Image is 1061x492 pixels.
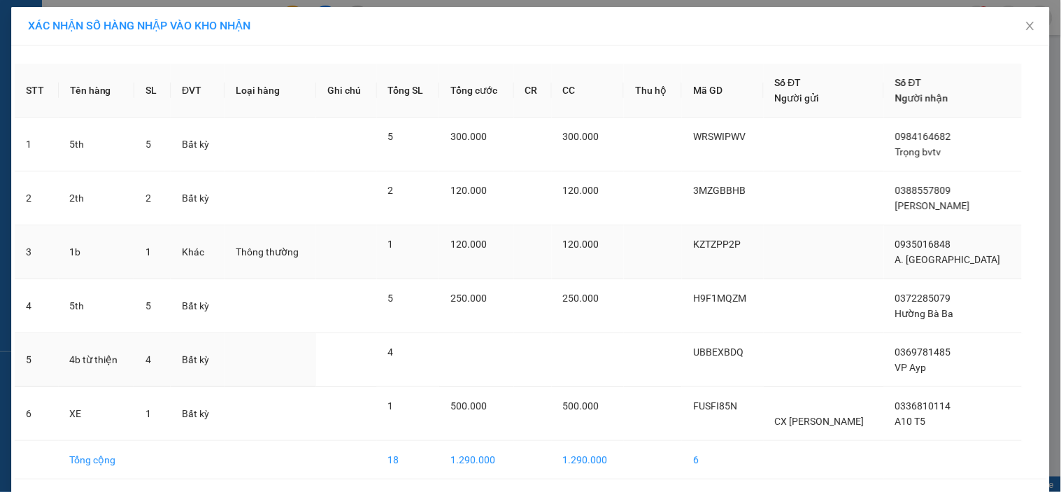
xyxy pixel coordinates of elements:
[171,333,225,387] td: Bất kỳ
[895,346,951,358] span: 0369781485
[125,53,152,70] span: Gửi:
[682,441,763,479] td: 6
[563,185,599,196] span: 120.000
[388,239,394,250] span: 1
[145,192,151,204] span: 2
[15,333,59,387] td: 5
[563,293,599,304] span: 250.000
[439,441,514,479] td: 1.290.000
[552,441,625,479] td: 1.290.000
[388,400,394,412] span: 1
[693,400,737,412] span: FUSFI85N
[171,171,225,225] td: Bất kỳ
[895,77,922,88] span: Số ĐT
[59,441,135,479] td: Tổng cộng
[15,225,59,279] td: 3
[125,76,175,93] span: AyunPa
[171,387,225,441] td: Bất kỳ
[624,64,682,118] th: Thu hộ
[171,279,225,333] td: Bất kỳ
[225,225,317,279] td: Thông thường
[28,19,250,32] span: XÁC NHẬN SỐ HÀNG NHẬP VÀO KHO NHẬN
[439,64,514,118] th: Tổng cước
[225,64,317,118] th: Loại hàng
[895,92,948,104] span: Người nhận
[171,225,225,279] td: Khác
[693,239,741,250] span: KZTZPP2P
[125,97,254,121] span: 1TH+1HỒ SƠ
[171,64,225,118] th: ĐVT
[552,64,625,118] th: CC
[6,43,78,65] h2: 7AW9BDZR
[693,346,743,358] span: UBBEXBDQ
[59,225,135,279] td: 1b
[316,64,376,118] th: Ghi chú
[15,118,59,171] td: 1
[59,333,135,387] td: 4b từ thiện
[388,293,394,304] span: 5
[145,139,151,150] span: 5
[693,131,746,142] span: WRSWIPWV
[125,38,176,48] span: [DATE] 10:11
[514,64,552,118] th: CR
[450,131,487,142] span: 300.000
[145,246,151,258] span: 1
[377,64,439,118] th: Tổng SL
[388,185,394,196] span: 2
[450,185,487,196] span: 120.000
[895,293,951,304] span: 0372285079
[895,254,1001,265] span: A. [GEOGRAPHIC_DATA]
[775,92,820,104] span: Người gửi
[450,400,487,412] span: 500.000
[563,400,599,412] span: 500.000
[895,362,927,373] span: VP Ayp
[15,279,59,333] td: 4
[895,146,941,157] span: Trọng bvtv
[563,131,599,142] span: 300.000
[895,400,951,412] span: 0336810114
[145,300,151,311] span: 5
[388,346,394,358] span: 4
[775,416,864,427] span: CX [PERSON_NAME]
[145,354,151,365] span: 4
[895,308,954,319] span: Hường Bà Ba
[134,64,171,118] th: SL
[563,239,599,250] span: 120.000
[59,279,135,333] td: 5th
[450,293,487,304] span: 250.000
[171,118,225,171] td: Bất kỳ
[895,185,951,196] span: 0388557809
[59,64,135,118] th: Tên hàng
[1025,20,1036,31] span: close
[145,408,151,419] span: 1
[693,185,746,196] span: 3MZGBBHB
[377,441,439,479] td: 18
[693,293,746,304] span: H9F1MQZM
[895,239,951,250] span: 0935016848
[1011,7,1050,46] button: Close
[59,387,135,441] td: XE
[895,416,926,427] span: A10 T5
[388,131,394,142] span: 5
[895,200,970,211] span: [PERSON_NAME]
[15,171,59,225] td: 2
[682,64,763,118] th: Mã GD
[15,64,59,118] th: STT
[775,77,802,88] span: Số ĐT
[15,387,59,441] td: 6
[450,239,487,250] span: 120.000
[59,118,135,171] td: 5th
[59,171,135,225] td: 2th
[36,10,94,31] b: Cô Hai
[895,131,951,142] span: 0984164682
